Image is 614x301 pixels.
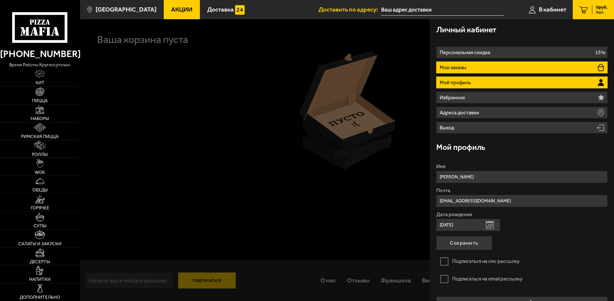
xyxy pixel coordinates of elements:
[440,65,468,70] p: Мои заказы
[436,236,492,250] button: Сохранить
[381,4,504,16] span: улица Пасторова, 7
[596,10,608,14] span: 0 шт.
[96,6,156,12] span: [GEOGRAPHIC_DATA]
[436,212,608,217] label: Дата рождения
[440,95,467,100] p: Избранное
[31,206,49,210] span: Горячее
[436,164,608,169] label: Имя
[595,50,605,55] p: 15%
[171,6,193,12] span: Акции
[35,170,45,175] span: WOK
[30,260,50,264] span: Десерты
[596,5,608,10] span: 0 руб.
[436,26,496,34] h3: Личный кабинет
[436,171,608,183] input: Ваше имя
[32,152,48,157] span: Роллы
[319,6,381,12] span: Доставить по адресу:
[29,277,51,282] span: Напитки
[486,221,494,229] button: Открыть календарь
[32,99,48,103] span: Пицца
[436,255,608,268] label: Подписаться на смс рассылку
[32,188,48,192] span: Обеды
[440,110,481,115] p: Адреса доставки
[440,80,473,85] p: Мой профиль
[31,117,49,121] span: Наборы
[20,295,60,300] span: Дополнительно
[436,195,608,207] input: Ваш e-mail
[539,6,566,12] span: В кабинет
[440,50,492,55] p: Персональная скидка
[436,143,485,151] h3: Мой профиль
[436,219,500,231] input: Ваша дата рождения
[35,81,44,85] span: Хит
[21,134,59,139] span: Римская пицца
[381,4,504,16] input: Ваш адрес доставки
[34,224,46,228] span: Супы
[440,125,456,130] p: Выход
[436,188,608,193] label: Почта
[235,5,245,15] img: 15daf4d41897b9f0e9f617042186c801.svg
[436,273,608,285] label: Подписаться на email рассылку
[18,242,61,246] span: Салаты и закуски
[207,6,234,12] span: Доставка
